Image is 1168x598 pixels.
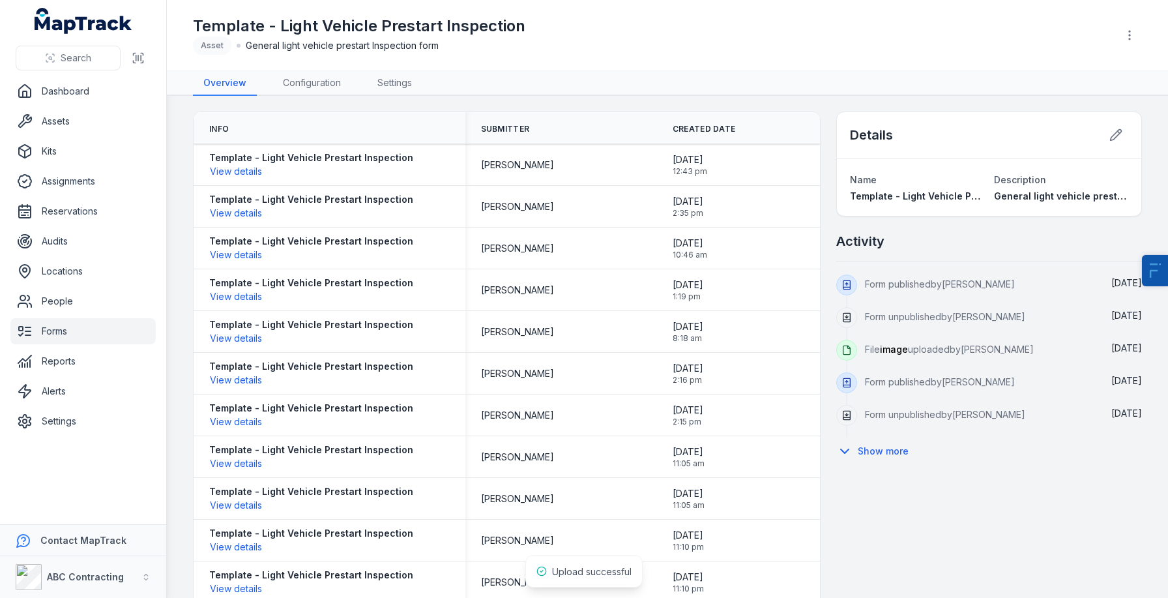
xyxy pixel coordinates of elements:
[10,408,156,434] a: Settings
[209,290,263,304] button: View details
[40,535,126,546] strong: Contact MapTrack
[1111,310,1142,321] span: [DATE]
[1111,408,1142,419] time: 19/08/2025, 12:28:59 pm
[10,138,156,164] a: Kits
[673,542,704,552] span: 11:10 pm
[673,195,703,208] span: [DATE]
[673,278,703,292] span: [DATE]
[865,278,1015,290] span: Form published by [PERSON_NAME]
[209,124,229,134] span: Info
[673,404,703,427] time: 21/03/2025, 2:15:58 pm
[209,498,263,513] button: View details
[209,569,413,582] strong: Template - Light Vehicle Prestart Inspection
[1111,342,1142,353] span: [DATE]
[865,344,1034,355] span: File uploaded by [PERSON_NAME]
[10,258,156,284] a: Locations
[673,166,707,177] span: 12:43 pm
[481,492,554,505] span: [PERSON_NAME]
[209,456,263,471] button: View details
[47,571,124,582] strong: ABC Contracting
[1111,277,1142,288] time: 10/09/2025, 9:48:12 am
[673,237,707,250] span: [DATE]
[10,78,156,104] a: Dashboard
[673,153,707,177] time: 19/08/2025, 12:43:56 pm
[193,71,257,96] a: Overview
[673,571,704,594] time: 27/02/2025, 11:10:12 pm
[481,451,554,464] span: [PERSON_NAME]
[880,344,908,355] span: image
[865,311,1025,322] span: Form unpublished by [PERSON_NAME]
[209,402,413,415] strong: Template - Light Vehicle Prestart Inspection
[673,500,705,511] span: 11:05 am
[836,438,917,465] button: Show more
[367,71,422,96] a: Settings
[209,582,263,596] button: View details
[481,124,530,134] span: Submitter
[865,376,1015,387] span: Form published by [PERSON_NAME]
[10,168,156,194] a: Assignments
[836,232,884,250] h2: Activity
[673,250,707,260] span: 10:46 am
[673,237,707,260] time: 28/05/2025, 10:46:46 am
[673,529,704,542] span: [DATE]
[481,242,554,255] span: [PERSON_NAME]
[10,318,156,344] a: Forms
[10,288,156,314] a: People
[673,458,705,469] span: 11:05 am
[481,158,554,172] span: [PERSON_NAME]
[673,292,703,302] span: 1:19 pm
[673,584,704,594] span: 11:10 pm
[481,534,554,547] span: [PERSON_NAME]
[673,404,703,417] span: [DATE]
[673,333,703,344] span: 8:18 am
[10,348,156,374] a: Reports
[994,174,1046,185] span: Description
[673,445,705,469] time: 04/03/2025, 11:05:12 am
[1111,277,1142,288] span: [DATE]
[209,235,413,248] strong: Template - Light Vehicle Prestart Inspection
[209,415,263,429] button: View details
[673,195,703,218] time: 28/05/2025, 2:35:15 pm
[272,71,351,96] a: Configuration
[61,52,91,65] span: Search
[673,417,703,427] span: 2:15 pm
[673,571,704,584] span: [DATE]
[10,108,156,134] a: Assets
[209,248,263,262] button: View details
[673,487,705,511] time: 04/03/2025, 11:05:11 am
[209,443,413,456] strong: Template - Light Vehicle Prestart Inspection
[16,46,121,70] button: Search
[673,445,705,458] span: [DATE]
[673,487,705,500] span: [DATE]
[209,373,263,387] button: View details
[673,278,703,302] time: 22/05/2025, 1:19:18 pm
[10,198,156,224] a: Reservations
[35,8,132,34] a: MapTrack
[850,126,893,144] h2: Details
[673,529,704,552] time: 27/02/2025, 11:10:13 pm
[673,362,703,375] span: [DATE]
[1111,342,1142,353] time: 19/08/2025, 12:43:55 pm
[246,39,439,52] span: General light vehicle prestart Inspection form
[209,206,263,220] button: View details
[850,174,877,185] span: Name
[865,409,1025,420] span: Form unpublished by [PERSON_NAME]
[481,409,554,422] span: [PERSON_NAME]
[209,193,413,206] strong: Template - Light Vehicle Prestart Inspection
[673,320,703,344] time: 19/05/2025, 8:18:19 am
[193,37,231,55] div: Asset
[673,362,703,385] time: 21/03/2025, 2:16:02 pm
[209,360,413,373] strong: Template - Light Vehicle Prestart Inspection
[193,16,525,37] h1: Template - Light Vehicle Prestart Inspection
[481,325,554,338] span: [PERSON_NAME]
[209,277,413,290] strong: Template - Light Vehicle Prestart Inspection
[209,331,263,346] button: View details
[1111,375,1142,386] time: 19/08/2025, 12:40:42 pm
[209,540,263,554] button: View details
[673,124,736,134] span: Created Date
[10,228,156,254] a: Audits
[209,151,413,164] strong: Template - Light Vehicle Prestart Inspection
[209,318,413,331] strong: Template - Light Vehicle Prestart Inspection
[1111,310,1142,321] time: 20/08/2025, 11:19:26 am
[673,375,703,385] span: 2:16 pm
